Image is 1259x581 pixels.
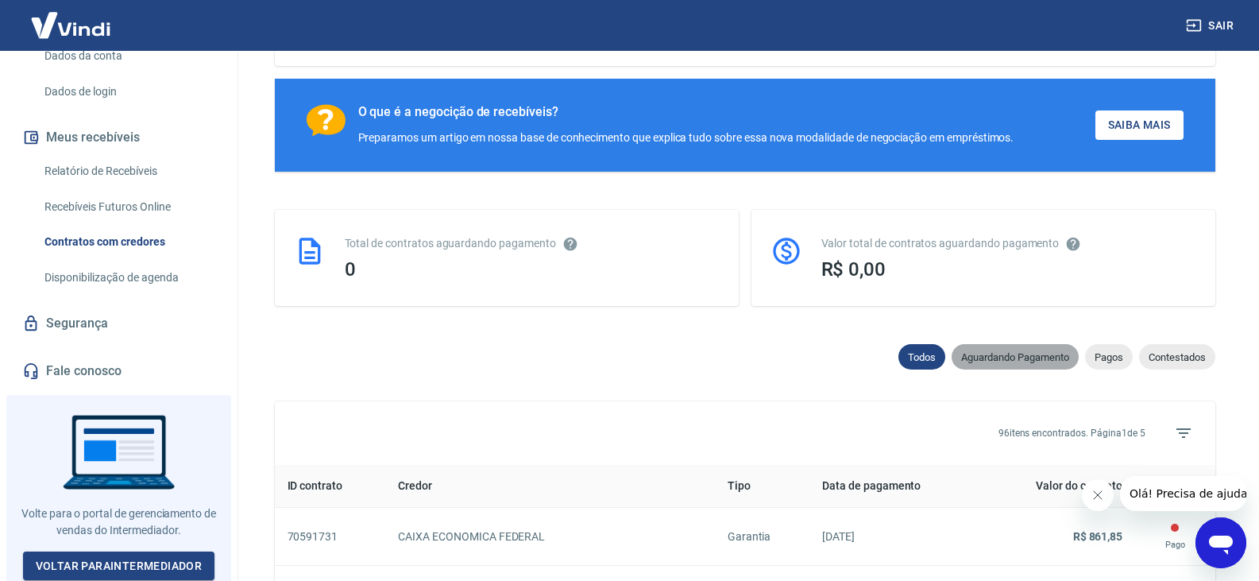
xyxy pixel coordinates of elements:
[952,351,1079,363] span: Aguardando Pagamento
[728,529,797,545] p: Garantia
[19,354,218,389] a: Fale conosco
[10,11,133,24] span: Olá! Precisa de ajuda?
[1164,414,1203,452] span: Filtros
[715,465,809,508] th: Tipo
[1148,521,1202,552] div: Este contrato já foi pago e os valores foram direcionados para o beneficiário do contrato.
[38,40,218,72] a: Dados da conta
[1139,351,1215,363] span: Contestados
[345,258,720,281] div: 0
[1095,110,1184,140] a: Saiba Mais
[822,529,967,545] p: [DATE]
[1195,517,1246,568] iframe: Botão para abrir a janela de mensagens
[981,465,1136,508] th: Valor do contrato
[1139,344,1215,370] div: Contestados
[345,235,720,252] div: Total de contratos aguardando pagamento
[1120,476,1246,511] iframe: Mensagem da empresa
[38,155,218,188] a: Relatório de Recebíveis
[385,465,714,508] th: Credor
[1135,465,1215,508] th: Status
[19,306,218,341] a: Segurança
[38,226,218,258] a: Contratos com credores
[19,1,122,49] img: Vindi
[952,344,1079,370] div: Aguardando Pagamento
[1183,11,1240,41] button: Sair
[1085,344,1133,370] div: Pagos
[1085,351,1133,363] span: Pagos
[307,104,346,137] img: Ícone com um ponto de interrogação.
[1073,530,1123,543] strong: R$ 861,85
[821,258,886,281] span: R$ 0,00
[998,426,1145,440] p: 96 itens encontrados. Página 1 de 5
[358,104,1014,120] div: O que é a negocição de recebíveis?
[23,552,215,581] a: Voltar paraIntermediador
[38,261,218,294] a: Disponibilização de agenda
[38,76,218,108] a: Dados de login
[38,191,218,223] a: Recebíveis Futuros Online
[1065,236,1081,252] svg: O valor comprometido não se refere a pagamentos pendentes na Vindi e sim como garantia a outras i...
[898,344,945,370] div: Todos
[809,465,980,508] th: Data de pagamento
[1082,479,1114,511] iframe: Fechar mensagem
[562,236,578,252] svg: Esses contratos não se referem à Vindi, mas sim a outras instituições.
[288,529,373,545] p: 70591731
[1148,538,1202,552] p: Pago
[398,529,701,545] p: CAIXA ECONOMICA FEDERAL
[821,235,1196,252] div: Valor total de contratos aguardando pagamento
[358,130,1014,146] div: Preparamos um artigo em nossa base de conhecimento que explica tudo sobre essa nova modalidade de...
[275,465,386,508] th: ID contrato
[898,351,945,363] span: Todos
[19,120,218,155] button: Meus recebíveis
